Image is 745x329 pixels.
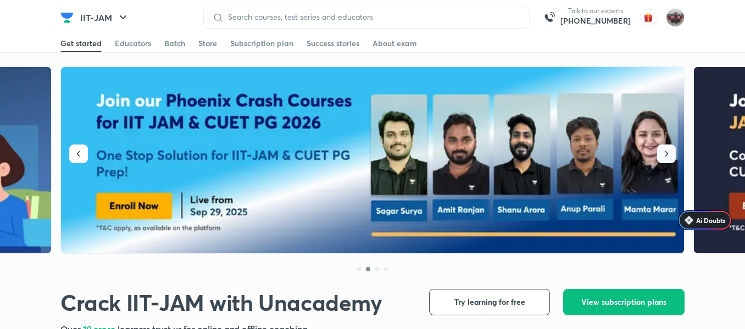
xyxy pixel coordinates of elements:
a: Success stories [307,35,359,52]
p: Talk to our experts [560,7,631,15]
div: Subscription plan [230,38,293,49]
div: Get started [60,38,102,49]
img: avatar [640,9,657,26]
div: Store [198,38,217,49]
a: Store [198,35,217,52]
a: Get started [60,35,102,52]
a: [PHONE_NUMBER] [560,15,631,26]
a: Ai Doubts [678,210,732,230]
span: Try learning for free [454,297,525,308]
span: View subscription plans [581,297,666,308]
img: Icon [685,216,693,225]
a: Batch [164,35,185,52]
h1: Crack IIT-JAM with Unacademy [60,289,382,316]
a: Subscription plan [230,35,293,52]
button: Try learning for free [429,289,550,315]
div: Success stories [307,38,359,49]
a: Educators [115,35,151,52]
button: IIT-JAM [74,7,136,29]
div: Batch [164,38,185,49]
img: amirhussain Hussain [666,8,685,27]
span: Ai Doubts [696,216,725,225]
div: About exam [372,38,417,49]
a: About exam [372,35,417,52]
img: Company Logo [60,11,74,24]
img: call-us [538,7,560,29]
div: Educators [115,38,151,49]
button: View subscription plans [563,289,685,315]
input: Search courses, test series and educators [224,13,520,21]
